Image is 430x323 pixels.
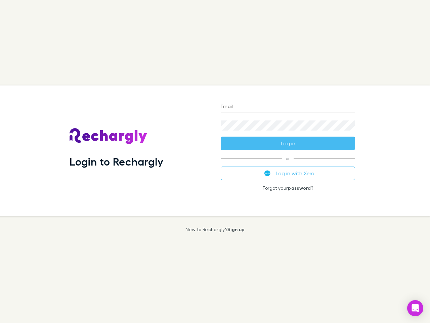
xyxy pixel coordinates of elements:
button: Log in [221,137,355,150]
img: Xero's logo [264,170,270,176]
p: New to Rechargly? [185,227,245,232]
div: Open Intercom Messenger [407,300,423,316]
p: Forgot your ? [221,185,355,191]
img: Rechargly's Logo [70,128,147,144]
button: Log in with Xero [221,167,355,180]
h1: Login to Rechargly [70,155,163,168]
a: password [288,185,311,191]
a: Sign up [227,226,245,232]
